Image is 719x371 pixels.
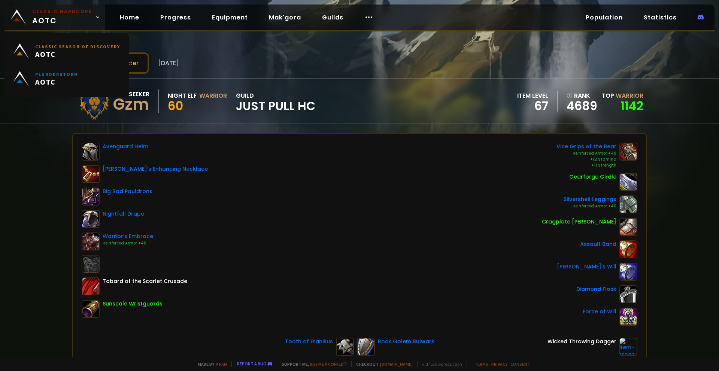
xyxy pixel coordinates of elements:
[236,100,315,112] span: Just Pull HC
[547,338,616,346] div: Wicked Throwing Dagger
[619,285,637,303] img: item-20130
[103,210,144,218] div: Nightfall Drape
[619,218,637,236] img: item-11919
[351,361,413,367] span: Checkout
[82,143,100,161] img: item-10749
[216,361,227,367] a: a fan
[310,361,347,367] a: Buy me a coffee
[82,300,100,318] img: item-14853
[510,361,530,367] a: Consent
[619,143,637,161] img: item-9640
[263,10,307,25] a: Mak'gora
[103,143,148,150] div: Avenguard Helm
[638,10,683,25] a: Statistics
[619,263,637,281] img: item-12548
[35,72,78,77] small: Plunderstorm
[619,195,637,213] img: item-10633
[619,338,637,356] img: item-15327
[9,37,125,65] a: Classic Season of DiscoveryAOTC
[567,91,597,100] div: rank
[114,10,145,25] a: Home
[154,10,197,25] a: Progress
[621,97,643,114] a: 1142
[168,91,197,100] div: Night Elf
[556,162,616,168] div: +11 Strength
[556,143,616,150] div: Vice Grips of the Bear
[236,91,315,112] div: guild
[32,8,92,26] span: AOTC
[158,58,179,68] span: [DATE]
[580,240,616,248] div: Assault Band
[103,240,153,246] div: Reinforced Armor +40
[556,156,616,162] div: +12 Stamina
[491,361,507,367] a: Privacy
[576,285,616,293] div: Diamond Flask
[517,91,548,100] div: item level
[619,173,637,191] img: item-15709
[602,91,643,100] div: Top
[564,195,616,203] div: Silvershell Leggings
[103,277,187,285] div: Tabard of the Scarlet Crusade
[32,8,92,15] small: Classic Hardcore
[113,89,149,99] div: Soulseeker
[542,218,616,226] div: Cragplate [PERSON_NAME]
[237,361,266,367] a: Report a bug
[564,203,616,209] div: Reinforced Armor +40
[35,49,120,59] span: AOTC
[316,10,349,25] a: Guilds
[580,10,629,25] a: Population
[567,100,597,112] a: 4689
[82,232,100,250] img: item-10845
[206,10,254,25] a: Equipment
[82,210,100,228] img: item-12465
[285,338,333,346] div: Tooth of Eranikus
[82,165,100,183] img: item-7673
[619,240,637,258] img: item-13095
[619,308,637,326] img: item-11810
[616,91,643,100] span: Warrior
[378,338,434,346] div: Rock Golem Bulwark
[103,188,152,195] div: Big Bad Pauldrons
[35,44,120,49] small: Classic Season of Discovery
[417,361,462,367] span: v. d752d5 - production
[556,150,616,156] div: Reinforced Armor +40
[474,361,488,367] a: Terms
[103,165,208,173] div: [PERSON_NAME]'s Enhancing Necklace
[583,308,616,316] div: Force of Will
[336,338,354,356] img: item-10837
[4,4,105,30] a: Classic HardcoreAOTC
[357,338,375,356] img: item-11785
[9,65,125,93] a: PlunderstormAOTC
[82,277,100,295] img: item-23192
[103,300,163,308] div: Sunscale Wristguards
[82,188,100,206] img: item-9476
[277,361,347,367] span: Support me,
[380,361,413,367] a: [DOMAIN_NAME]
[168,97,183,114] span: 60
[103,232,153,240] div: Warrior's Embrace
[199,91,227,100] div: Warrior
[557,263,616,271] div: [PERSON_NAME]'s Will
[569,173,616,181] div: Gearforge Girdle
[113,99,149,110] div: Gzm
[35,77,78,86] span: AOTC
[193,361,227,367] span: Made by
[517,100,548,112] div: 67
